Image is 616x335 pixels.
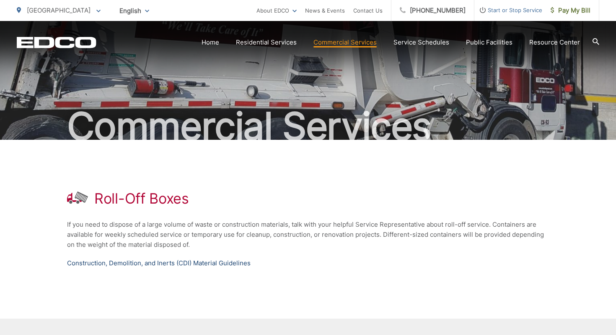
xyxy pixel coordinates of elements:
a: News & Events [305,5,345,16]
a: EDCD logo. Return to the homepage. [17,37,96,48]
p: If you need to dispose of a large volume of waste or construction materials, talk with your helpf... [67,220,549,250]
a: Resource Center [529,37,580,47]
h1: Roll-Off Boxes [94,190,189,207]
a: Service Schedules [393,37,449,47]
a: Public Facilities [466,37,512,47]
span: Pay My Bill [551,5,590,16]
span: English [113,3,155,18]
span: [GEOGRAPHIC_DATA] [27,6,91,14]
a: Commercial Services [313,37,377,47]
a: Contact Us [353,5,383,16]
a: Home [202,37,219,47]
a: About EDCO [256,5,297,16]
a: Construction, Demolition, and Inerts (CDI) Material Guidelines [67,258,251,268]
a: Residential Services [236,37,297,47]
h2: Commercial Services [17,105,599,147]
